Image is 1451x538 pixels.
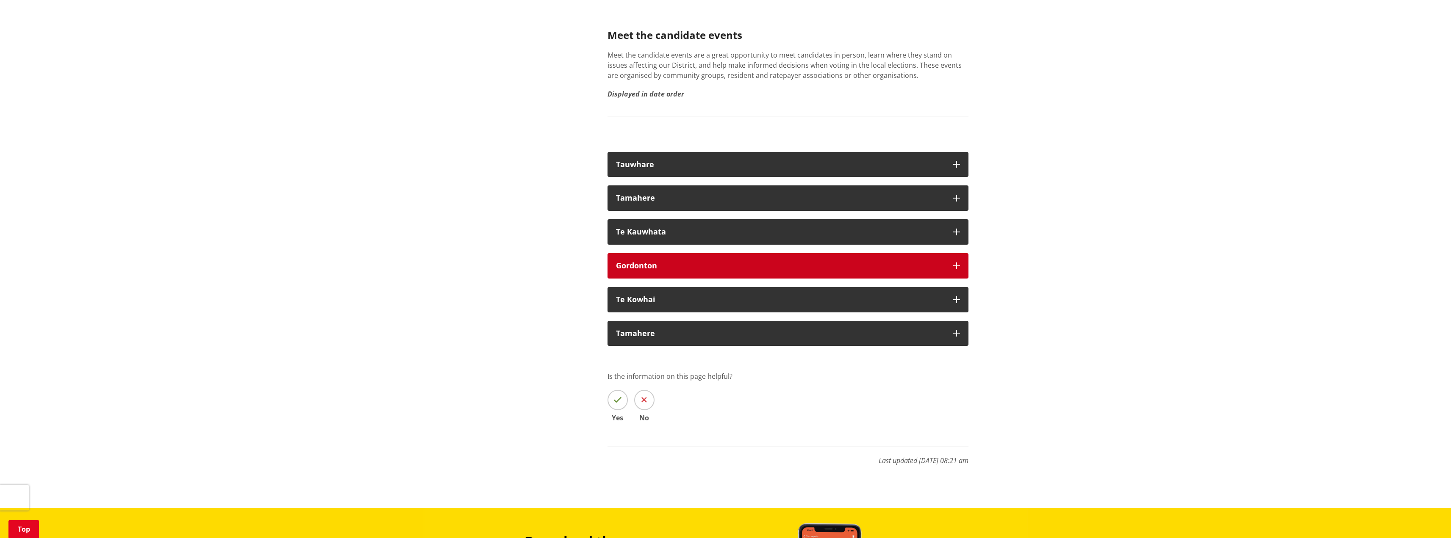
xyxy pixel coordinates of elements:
[608,152,968,177] button: Tauwhare
[608,185,968,211] button: Tamahere
[616,260,657,270] strong: Gordonton
[616,228,945,236] div: Te Kauwhata
[634,414,655,421] span: No
[616,159,654,169] strong: Tauwhare
[608,321,968,346] button: Tamahere
[608,89,684,99] em: Displayed in date order
[608,28,742,42] strong: Meet the candidate events
[608,414,628,421] span: Yes
[616,194,945,202] div: Tamahere
[608,287,968,312] button: Te Kowhai
[616,329,945,338] div: Tamahere
[616,294,655,304] strong: Te Kowhai
[608,219,968,245] button: Te Kauwhata
[608,50,968,80] p: Meet the candidate events are a great opportunity to meet candidates in person, learn where they ...
[1412,502,1443,533] iframe: Messenger Launcher
[608,371,968,381] p: Is the information on this page helpful?
[608,447,968,466] p: Last updated [DATE] 08:21 am
[608,253,968,279] button: Gordonton
[8,520,39,538] a: Top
